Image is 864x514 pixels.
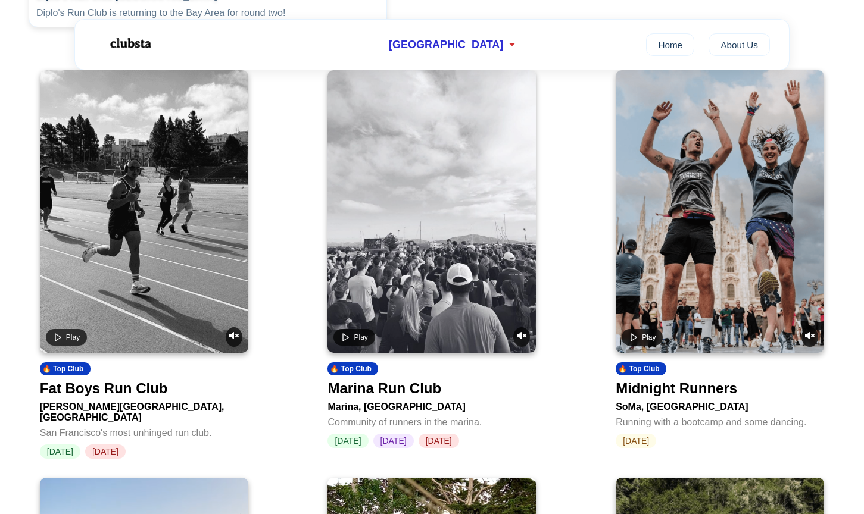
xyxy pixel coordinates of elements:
[85,444,126,459] span: [DATE]
[616,380,737,397] div: Midnight Runners
[46,329,87,346] button: Play video
[373,434,414,448] span: [DATE]
[709,33,770,56] a: About Us
[616,434,656,448] span: [DATE]
[327,362,378,375] div: 🔥 Top Club
[94,29,166,58] img: Logo
[513,327,530,347] button: Unmute video
[40,423,248,438] div: San Francisco's most unhinged run club.
[333,329,375,346] button: Play video
[642,333,656,341] span: Play
[354,333,367,341] span: Play
[327,412,536,428] div: Community of runners in the marina.
[389,39,503,51] span: [GEOGRAPHIC_DATA]
[622,329,663,346] button: Play video
[616,397,824,412] div: SoMa, [GEOGRAPHIC_DATA]
[327,70,536,448] a: Play videoUnmute video🔥 Top ClubMarina Run ClubMarina, [GEOGRAPHIC_DATA]Community of runners in t...
[40,362,91,375] div: 🔥 Top Club
[327,434,368,448] span: [DATE]
[616,362,666,375] div: 🔥 Top Club
[616,412,824,428] div: Running with a bootcamp and some dancing.
[646,33,694,56] a: Home
[801,327,818,347] button: Unmute video
[40,70,248,459] a: Play videoUnmute video🔥 Top ClubFat Boys Run Club[PERSON_NAME][GEOGRAPHIC_DATA], [GEOGRAPHIC_DATA...
[616,70,824,448] a: Play videoUnmute video🔥 Top ClubMidnight RunnersSoMa, [GEOGRAPHIC_DATA]Running with a bootcamp an...
[327,380,441,397] div: Marina Run Club
[419,434,459,448] span: [DATE]
[327,397,536,412] div: Marina, [GEOGRAPHIC_DATA]
[40,397,248,423] div: [PERSON_NAME][GEOGRAPHIC_DATA], [GEOGRAPHIC_DATA]
[40,380,168,397] div: Fat Boys Run Club
[226,327,242,347] button: Unmute video
[66,333,80,341] span: Play
[40,444,80,459] span: [DATE]
[36,7,379,20] p: Diplo's Run Club is returning to the Bay Area for round two!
